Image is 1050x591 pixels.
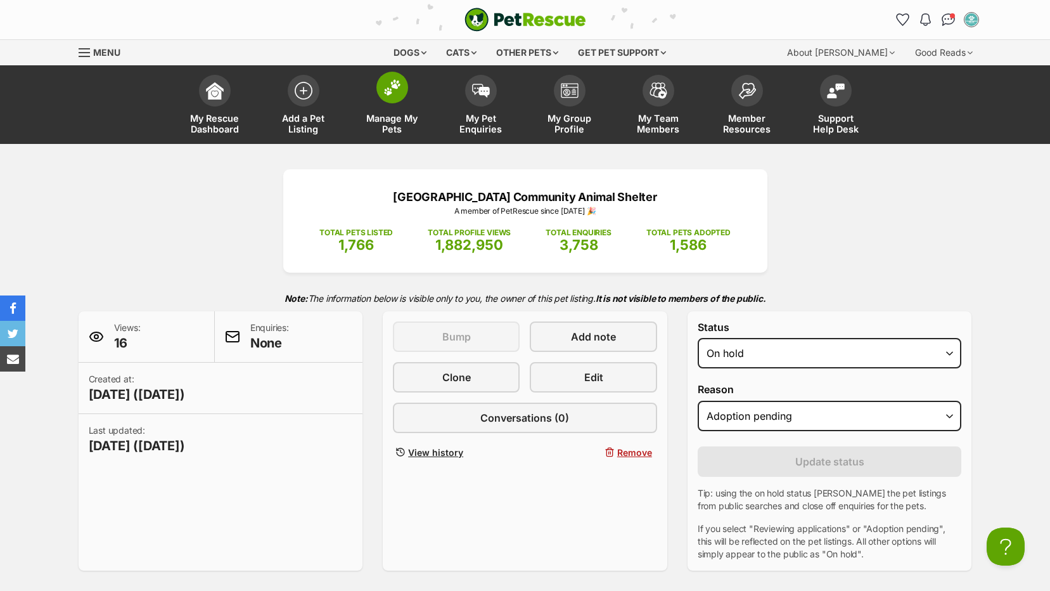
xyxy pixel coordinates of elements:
[525,68,614,144] a: My Group Profile
[827,83,845,98] img: help-desk-icon-fdf02630f3aa405de69fd3d07c3f3aa587a6932b1a1747fa1d2bba05be0121f9.svg
[89,386,185,403] span: [DATE] ([DATE])
[302,205,748,217] p: A member of PetRescue since [DATE] 🎉
[393,403,657,433] a: Conversations (0)
[319,227,393,238] p: TOTAL PETS LISTED
[965,13,978,26] img: SHELTER STAFF profile pic
[530,443,656,462] button: Remove
[464,8,586,32] img: logo-cat-932fe2b9b8326f06289b0f2fb663e598f794de774fb13d1741a6617ecf9a85b4.svg
[698,523,962,561] p: If you select "Reviewing applications" or "Adoption pending", this will be reflected on the pet l...
[393,443,520,462] a: View history
[569,40,675,65] div: Get pet support
[393,321,520,352] button: Bump
[385,40,435,65] div: Dogs
[698,321,962,333] label: Status
[584,370,603,385] span: Edit
[250,334,289,352] span: None
[275,113,332,134] span: Add a Pet Listing
[393,362,520,393] a: Clone
[206,82,224,100] img: dashboard-icon-eb2f2d2d3e046f16d808141f083e7271f6b2e854fb5c12c21221c1fb7104beca.svg
[670,237,707,253] span: 1,586
[698,487,962,512] p: Tip: using the on hold status [PERSON_NAME] the pet listings from public searches and close off e...
[646,227,731,238] p: TOTAL PETS ADOPTED
[561,83,579,98] img: group-profile-icon-3fa3cf56718a62981997c0bc7e787c4b2cf8bcc04b72c1350f741eb67cf2f40e.svg
[364,113,421,134] span: Manage My Pets
[487,40,567,65] div: Other pets
[560,237,598,253] span: 3,758
[250,321,289,352] p: Enquiries:
[408,446,463,459] span: View history
[938,10,959,30] a: Conversations
[738,82,756,100] img: member-resources-icon-8e73f808a243e03378d46382f2149f9095a855e16c252ad45f914b54edf8863c.svg
[698,446,962,477] button: Update status
[428,227,511,238] p: TOTAL PROFILE VIEWS
[541,113,598,134] span: My Group Profile
[698,384,962,395] label: Reason
[186,113,243,134] span: My Rescue Dashboard
[987,528,1025,566] iframe: Help Scout Beacon - Open
[79,40,129,63] a: Menu
[259,68,348,144] a: Add a Pet Listing
[93,47,120,58] span: Menu
[89,437,185,455] span: [DATE] ([DATE])
[295,82,312,100] img: add-pet-listing-icon-0afa8454b4691262ce3f59096e99ab1cd57d4a30225e0717b998d2c9b9846f56.svg
[546,227,611,238] p: TOTAL ENQUIRIES
[703,68,791,144] a: Member Resources
[920,13,930,26] img: notifications-46538b983faf8c2785f20acdc204bb7945ddae34d4c08c2a6579f10ce5e182be.svg
[302,188,748,205] p: [GEOGRAPHIC_DATA] Community Animal Shelter
[480,410,569,425] span: Conversations (0)
[650,82,667,99] img: team-members-icon-5396bd8760b3fe7c0b43da4ab00e1e3bb1a5d9ba89233759b79545d2d3fc5d0d.svg
[893,10,982,30] ul: Account quick links
[452,113,509,134] span: My Pet Enquiries
[916,10,936,30] button: Notifications
[472,84,490,98] img: pet-enquiries-icon-7e3ad2cf08bfb03b45e93fb7055b45f3efa6380592205ae92323e6603595dc1f.svg
[571,329,616,344] span: Add note
[807,113,864,134] span: Support Help Desk
[530,321,656,352] a: Add note
[719,113,776,134] span: Member Resources
[437,68,525,144] a: My Pet Enquiries
[906,40,982,65] div: Good Reads
[435,237,503,253] span: 1,882,950
[170,68,259,144] a: My Rescue Dashboard
[596,293,766,304] strong: It is not visible to members of the public.
[79,285,972,311] p: The information below is visible only to you, the owner of this pet listing.
[530,362,656,393] a: Edit
[893,10,913,30] a: Favourites
[442,370,471,385] span: Clone
[114,321,141,352] p: Views:
[114,334,141,352] span: 16
[348,68,437,144] a: Manage My Pets
[778,40,904,65] div: About [PERSON_NAME]
[614,68,703,144] a: My Team Members
[338,237,374,253] span: 1,766
[795,454,864,469] span: Update status
[89,373,185,403] p: Created at:
[437,40,485,65] div: Cats
[442,329,471,344] span: Bump
[961,10,982,30] button: My account
[791,68,880,144] a: Support Help Desk
[285,293,308,304] strong: Note:
[464,8,586,32] a: PetRescue
[383,79,401,96] img: manage-my-pets-icon-02211641906a0b7f246fdf0571729dbe1e7629f14944591b6c1af311fb30b64b.svg
[617,446,652,459] span: Remove
[89,424,185,455] p: Last updated:
[942,13,955,26] img: chat-41dd97257d64d25036548639549fe6c8038ab92f7586957e7f3b1b290dea8141.svg
[630,113,687,134] span: My Team Members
